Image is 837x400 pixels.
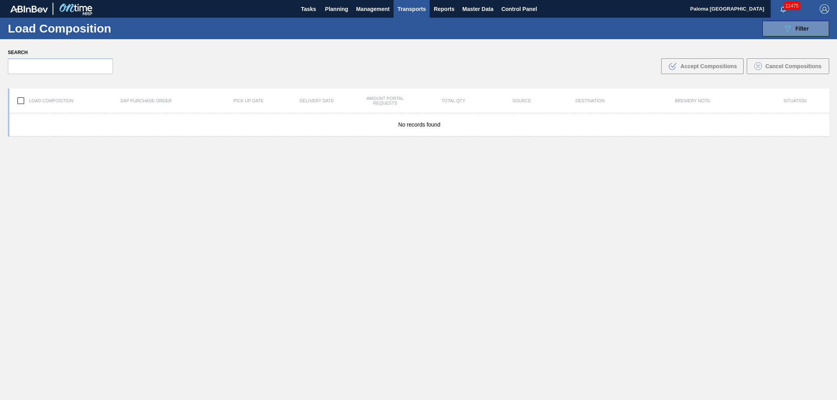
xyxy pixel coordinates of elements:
[747,58,829,74] button: Cancel Compositions
[488,98,556,103] div: Source
[462,4,493,14] span: Master Data
[398,4,426,14] span: Transports
[784,2,800,10] span: 11475
[78,98,214,103] div: SAP Purchase Order
[9,92,78,109] div: Load composition
[434,4,454,14] span: Reports
[795,25,809,32] span: Filter
[762,21,829,36] button: Filter
[283,98,351,103] div: Delivery Date
[765,63,821,69] span: Cancel Compositions
[8,47,113,58] label: Search
[8,24,140,33] h1: Load Composition
[356,4,390,14] span: Management
[501,4,537,14] span: Control Panel
[419,98,488,103] div: Total Qty
[624,98,761,103] div: Brewery Note
[10,5,48,13] img: TNhmsLtSVTkK8tSr43FrP2fwEKptu5GPRR3wAAAABJRU5ErkJggg==
[761,98,829,103] div: Situation
[680,63,737,69] span: Accept Compositions
[300,4,317,14] span: Tasks
[820,4,829,14] img: Logout
[661,58,744,74] button: Accept Compositions
[214,98,283,103] div: Pick up Date
[351,96,419,105] div: Amount Portal Requests
[556,98,624,103] div: Destination
[771,4,796,14] button: Notifications
[398,121,440,128] span: No records found
[325,4,348,14] span: Planning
